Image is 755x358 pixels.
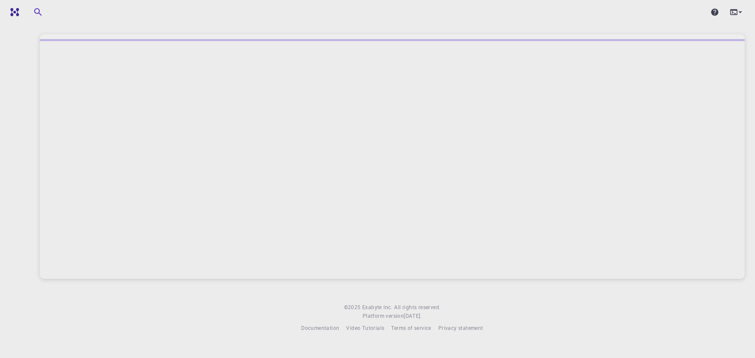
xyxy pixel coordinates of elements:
span: Video Tutorials [346,324,384,331]
span: Documentation [301,324,339,331]
a: [DATE]. [404,312,422,320]
a: Terms of service [391,324,431,332]
span: All rights reserved. [394,303,440,312]
span: Privacy statement [438,324,483,331]
span: Terms of service [391,324,431,331]
span: [DATE] . [404,312,422,319]
a: Video Tutorials [346,324,384,332]
span: Platform version [363,312,404,320]
a: Exabyte Inc. [362,303,392,312]
span: Exabyte Inc. [362,304,392,310]
a: Privacy statement [438,324,483,332]
span: © 2025 [344,303,362,312]
a: Documentation [301,324,339,332]
img: logo [7,8,19,16]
